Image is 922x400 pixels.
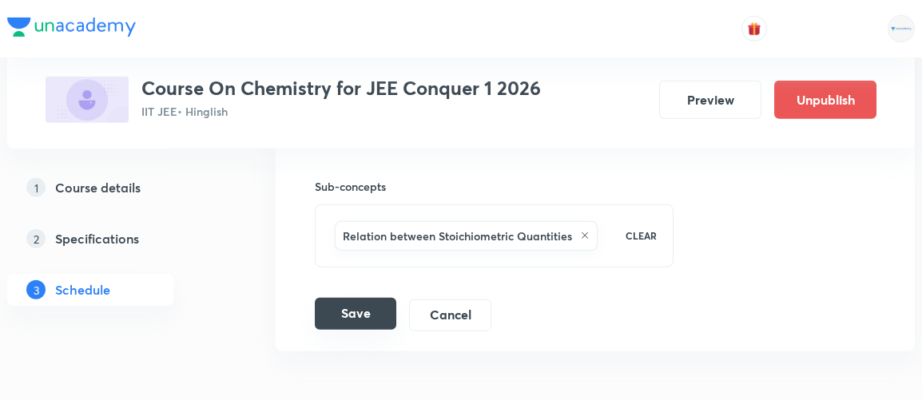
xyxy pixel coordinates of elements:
[315,178,674,195] h6: Sub-concepts
[343,228,572,244] h6: Relation between Stoichiometric Quantities
[26,229,46,248] p: 2
[7,18,136,41] a: Company Logo
[315,298,396,330] button: Save
[55,178,141,197] h5: Course details
[409,299,491,331] button: Cancel
[741,16,767,42] button: avatar
[888,15,915,42] img: Rahul Mishra
[46,77,129,123] img: 139337CD-6AFB-404A-8D0B-B40869044022_plus.png
[55,229,139,248] h5: Specifications
[659,81,761,119] button: Preview
[26,178,46,197] p: 1
[55,280,110,299] h5: Schedule
[7,223,225,255] a: 2Specifications
[141,103,541,120] p: IIT JEE • Hinglish
[7,172,225,204] a: 1Course details
[7,18,136,37] img: Company Logo
[774,81,876,119] button: Unpublish
[747,22,761,36] img: avatar
[141,77,541,100] h3: Course On Chemistry for JEE Conquer 1 2026
[626,228,657,243] p: CLEAR
[26,280,46,299] p: 3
